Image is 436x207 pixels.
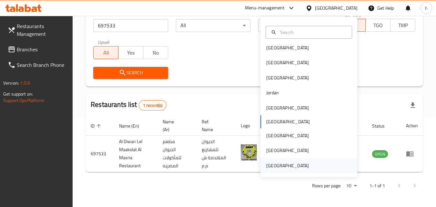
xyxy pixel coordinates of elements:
div: [GEOGRAPHIC_DATA] [266,162,309,169]
p: 1-1 of 1 [370,182,385,190]
span: Yes [121,48,141,57]
label: Delivery [345,12,361,17]
button: Yes [118,46,143,59]
span: Name (Ar) [163,118,189,133]
span: 1 record(s) [139,102,167,109]
span: No [146,48,166,57]
span: Restaurants Management [17,22,68,38]
span: Search [98,69,163,77]
td: 697533 [86,136,114,172]
div: Total records count [139,100,167,110]
span: Status [372,122,393,130]
span: TGO [368,21,388,30]
div: [GEOGRAPHIC_DATA] [315,5,358,12]
a: Restaurants Management [3,18,73,42]
span: Search Branch Phone [17,61,68,69]
td: مطعم الديوان للمأكولات المصريه [157,136,197,172]
td: Al Diwan Lel Maakolat Al Masria Restaurant [114,136,157,172]
div: Jordan [266,89,279,96]
span: Get support on: [3,90,33,98]
span: Name (En) [119,122,147,130]
span: OPEN [372,150,388,158]
span: Branches [17,46,68,53]
div: [GEOGRAPHIC_DATA] [266,147,309,154]
span: All [96,48,116,57]
div: [GEOGRAPHIC_DATA] [266,59,309,66]
label: Upsell [98,40,110,44]
button: All [93,46,118,59]
div: Rows per page: [344,181,359,191]
span: Ref. Name [202,118,228,133]
div: [GEOGRAPHIC_DATA] [266,104,309,111]
div: All [258,19,333,32]
a: Search Branch Phone [3,57,73,73]
button: No [143,46,168,59]
div: [GEOGRAPHIC_DATA] [266,74,309,81]
span: h [425,5,428,12]
span: ID [91,122,103,130]
input: Search [278,29,348,36]
table: enhanced table [86,116,423,172]
div: All [176,19,250,32]
a: Support.OpsPlatform [3,96,44,105]
div: [GEOGRAPHIC_DATA] [266,132,309,139]
p: Rows per page: [312,182,341,190]
div: Menu [406,150,418,158]
img: Al Diwan Lel Maakolat Al Masria Restaurant [241,144,257,160]
div: Export file [405,98,421,113]
span: 1.0.0 [20,79,30,87]
button: TMP [390,19,415,32]
td: الديوان للمشاريع المتقدمة ش م م [197,136,236,172]
button: Search [93,67,168,79]
a: Branches [3,42,73,57]
th: Logo [236,116,265,136]
span: Version: [3,79,19,87]
div: Menu-management [245,4,285,12]
button: TGO [365,19,390,32]
div: [GEOGRAPHIC_DATA] [266,44,309,51]
h2: Restaurants list [91,100,167,110]
input: Search for restaurant name or ID.. [93,19,168,32]
th: Action [401,116,423,136]
span: TMP [393,21,413,30]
